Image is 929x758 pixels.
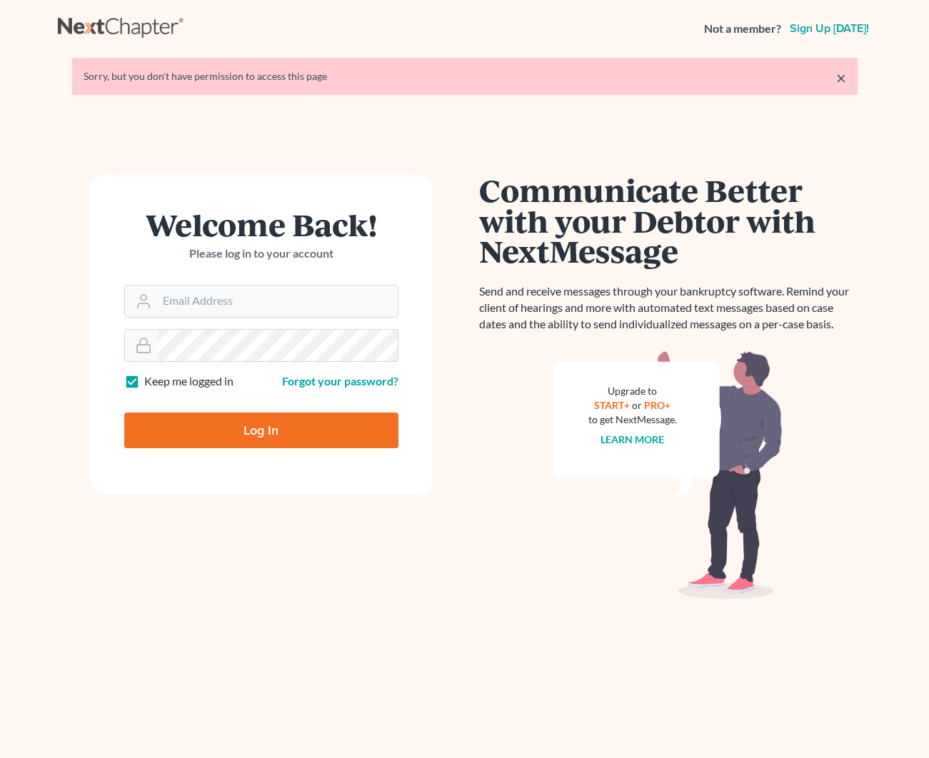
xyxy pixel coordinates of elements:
[594,399,630,411] a: START+
[704,21,781,37] strong: Not a member?
[588,384,677,398] div: Upgrade to
[282,374,398,388] a: Forgot your password?
[601,433,664,445] a: Learn more
[588,413,677,427] div: to get NextMessage.
[124,209,398,240] h1: Welcome Back!
[124,413,398,448] input: Log In
[84,69,846,84] div: Sorry, but you don't have permission to access this page
[479,175,858,266] h1: Communicate Better with your Debtor with NextMessage
[124,246,398,262] p: Please log in to your account
[144,373,233,390] label: Keep me logged in
[836,69,846,86] a: ×
[787,23,872,34] a: Sign up [DATE]!
[157,285,398,317] input: Email Address
[644,399,671,411] a: PRO+
[554,350,783,600] img: nextmessage_bg-59042aed3d76b12b5cd301f8e5b87938c9018125f34e5fa2b7a6b67550977c72.svg
[632,399,642,411] span: or
[479,283,858,333] p: Send and receive messages through your bankruptcy software. Remind your client of hearings and mo...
